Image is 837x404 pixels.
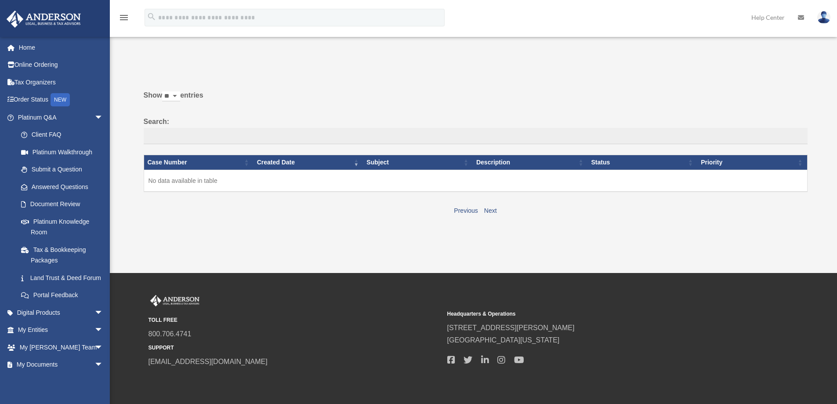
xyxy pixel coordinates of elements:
label: Search: [144,116,808,145]
a: Online Learningarrow_drop_down [6,373,116,391]
input: Search: [144,128,808,145]
a: Home [6,39,116,56]
a: My Entitiesarrow_drop_down [6,321,116,339]
small: TOLL FREE [149,316,441,325]
a: Digital Productsarrow_drop_down [6,304,116,321]
a: Platinum Walkthrough [12,143,112,161]
a: Online Ordering [6,56,116,74]
th: Case Number: activate to sort column ascending [144,155,254,170]
i: search [147,12,156,22]
a: 800.706.4741 [149,330,192,338]
a: Land Trust & Deed Forum [12,269,112,287]
a: Next [484,207,497,214]
th: Priority: activate to sort column ascending [697,155,807,170]
a: My Documentsarrow_drop_down [6,356,116,374]
select: Showentries [162,91,180,102]
small: SUPPORT [149,343,441,353]
a: Tax Organizers [6,73,116,91]
img: Anderson Advisors Platinum Portal [4,11,83,28]
span: arrow_drop_down [94,373,112,391]
th: Created Date: activate to sort column ascending [254,155,363,170]
small: Headquarters & Operations [447,309,740,319]
a: My [PERSON_NAME] Teamarrow_drop_down [6,338,116,356]
th: Subject: activate to sort column ascending [363,155,473,170]
a: [STREET_ADDRESS][PERSON_NAME] [447,324,575,331]
span: arrow_drop_down [94,356,112,374]
th: Description: activate to sort column ascending [473,155,588,170]
div: NEW [51,93,70,106]
a: Submit a Question [12,161,112,178]
label: Show entries [144,89,808,110]
a: Document Review [12,196,112,213]
span: arrow_drop_down [94,109,112,127]
a: [GEOGRAPHIC_DATA][US_STATE] [447,336,560,344]
a: Client FAQ [12,126,112,144]
td: No data available in table [144,170,807,192]
a: Platinum Knowledge Room [12,213,112,241]
i: menu [119,12,129,23]
img: User Pic [817,11,830,24]
a: [EMAIL_ADDRESS][DOMAIN_NAME] [149,358,268,365]
a: Platinum Q&Aarrow_drop_down [6,109,112,126]
a: Previous [454,207,478,214]
a: Tax & Bookkeeping Packages [12,241,112,269]
span: arrow_drop_down [94,321,112,339]
a: Portal Feedback [12,287,112,304]
th: Status: activate to sort column ascending [588,155,698,170]
span: arrow_drop_down [94,304,112,322]
a: Answered Questions [12,178,108,196]
img: Anderson Advisors Platinum Portal [149,295,201,306]
a: Order StatusNEW [6,91,116,109]
a: menu [119,15,129,23]
span: arrow_drop_down [94,338,112,357]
